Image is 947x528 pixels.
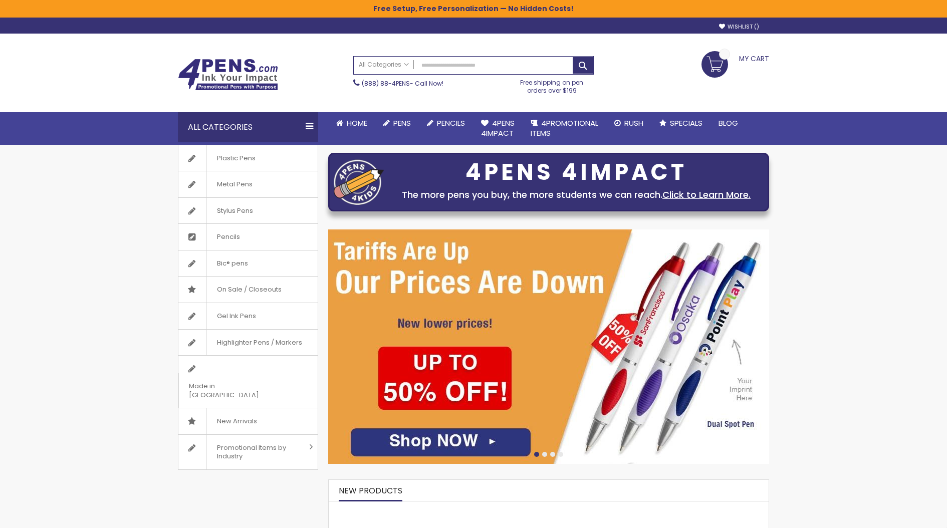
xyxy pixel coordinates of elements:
a: Blog [711,112,746,134]
img: /cheap-promotional-products.html [328,229,769,464]
a: (888) 88-4PENS [362,79,410,88]
span: New Arrivals [206,408,267,434]
a: 4Pens4impact [473,112,523,145]
a: Highlighter Pens / Markers [178,330,318,356]
span: Stylus Pens [206,198,263,224]
img: 4Pens Custom Pens and Promotional Products [178,59,278,91]
a: New Arrivals [178,408,318,434]
img: four_pen_logo.png [334,159,384,205]
span: Rush [624,118,643,128]
span: - Call Now! [362,79,443,88]
a: Bic® pens [178,250,318,277]
span: New Products [339,485,402,496]
a: Pencils [419,112,473,134]
span: Gel Ink Pens [206,303,266,329]
a: Specials [651,112,711,134]
a: The Barton Custom Pens Special Offer [329,506,504,514]
a: Custom Soft Touch Metal Pen - Stylus Top [514,506,669,514]
a: On Sale / Closeouts [178,277,318,303]
span: Made in [GEOGRAPHIC_DATA] [178,373,293,408]
a: Stylus Pens [178,198,318,224]
a: Made in [GEOGRAPHIC_DATA] [178,356,318,408]
a: Promotional Items by Industry [178,435,318,469]
span: 4Pens 4impact [481,118,515,138]
span: Specials [670,118,702,128]
a: Home [328,112,375,134]
a: Wishlist [719,23,759,31]
span: Home [347,118,367,128]
span: Promotional Items by Industry [206,435,306,469]
div: All Categories [178,112,318,142]
span: Pens [393,118,411,128]
span: Bic® pens [206,250,258,277]
a: Rush [606,112,651,134]
span: On Sale / Closeouts [206,277,292,303]
a: All Categories [354,57,414,73]
span: Metal Pens [206,171,263,197]
span: Plastic Pens [206,145,266,171]
span: Pencils [437,118,465,128]
a: Pencils [178,224,318,250]
a: Metal Pens [178,171,318,197]
div: Free shipping on pen orders over $199 [510,75,594,95]
span: All Categories [359,61,409,69]
span: Pencils [206,224,250,250]
a: Plastic Pens [178,145,318,171]
div: The more pens you buy, the more students we can reach. [389,188,764,202]
span: 4PROMOTIONAL ITEMS [531,118,598,138]
a: Click to Learn More. [662,188,751,201]
a: Pens [375,112,419,134]
a: Gel Ink Pens [178,303,318,329]
a: 4PROMOTIONALITEMS [523,112,606,145]
span: Blog [719,118,738,128]
span: Highlighter Pens / Markers [206,330,312,356]
div: 4PENS 4IMPACT [389,162,764,183]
